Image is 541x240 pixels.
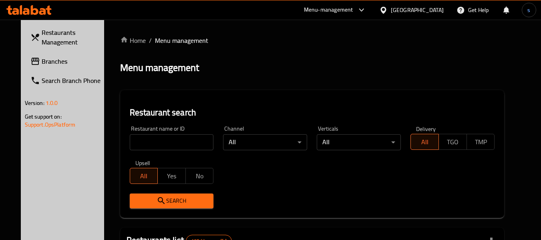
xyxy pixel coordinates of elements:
span: Restaurants Management [42,28,105,47]
span: Version: [25,98,44,108]
span: Menu management [155,36,208,45]
button: Yes [157,168,186,184]
nav: breadcrumb [120,36,505,45]
span: s [527,6,530,14]
a: Home [120,36,146,45]
a: Support.OpsPlatform [25,119,76,130]
span: TMP [470,136,492,148]
a: Search Branch Phone [24,71,111,90]
a: Branches [24,52,111,71]
span: Branches [42,56,105,66]
button: TMP [467,134,495,150]
button: All [410,134,439,150]
h2: Restaurant search [130,107,495,119]
span: Search [136,196,207,206]
span: No [189,170,211,182]
div: All [317,134,401,150]
div: All [223,134,307,150]
span: Get support on: [25,111,62,122]
button: TGO [438,134,467,150]
div: [GEOGRAPHIC_DATA] [391,6,444,14]
span: Search Branch Phone [42,76,105,85]
div: Menu-management [304,5,353,15]
button: All [130,168,158,184]
a: Restaurants Management [24,23,111,52]
span: All [133,170,155,182]
span: Yes [161,170,183,182]
label: Upsell [135,160,150,165]
label: Delivery [416,126,436,131]
button: No [185,168,214,184]
input: Search for restaurant name or ID.. [130,134,214,150]
h2: Menu management [120,61,199,74]
span: All [414,136,436,148]
button: Search [130,194,214,208]
span: 1.0.0 [46,98,58,108]
li: / [149,36,152,45]
span: TGO [442,136,464,148]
